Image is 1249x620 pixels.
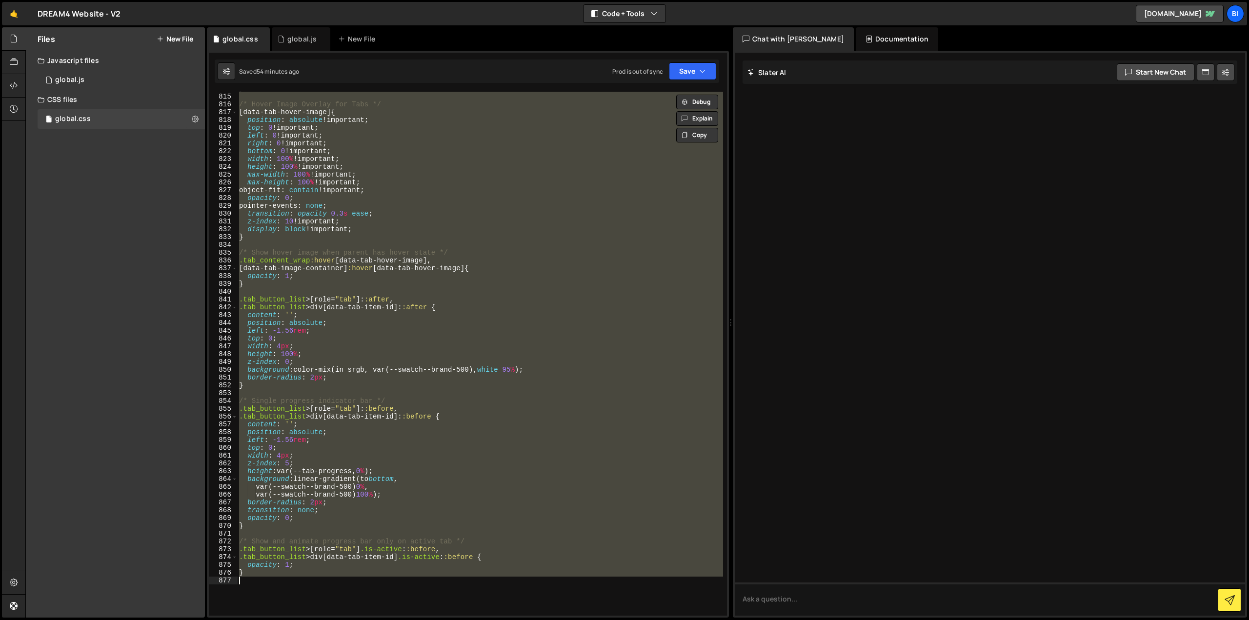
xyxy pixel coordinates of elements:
div: 835 [209,249,238,257]
div: 869 [209,514,238,522]
div: 858 [209,428,238,436]
div: Javascript files [26,51,205,70]
div: Documentation [856,27,938,51]
a: 🤙 [2,2,26,25]
div: Saved [239,67,299,76]
div: 874 [209,553,238,561]
div: 868 [209,506,238,514]
div: 840 [209,288,238,296]
div: 817 [209,108,238,116]
div: 877 [209,577,238,584]
div: 853 [209,389,238,397]
div: 850 [209,366,238,374]
div: 841 [209,296,238,303]
div: 870 [209,522,238,530]
button: New File [157,35,193,43]
div: 871 [209,530,238,538]
div: DREAM4 Website - V2 [38,8,121,20]
a: [DOMAIN_NAME] [1136,5,1224,22]
div: 825 [209,171,238,179]
div: global.js [287,34,317,44]
button: Save [669,62,716,80]
button: Start new chat [1117,63,1194,81]
div: 876 [209,569,238,577]
div: 821 [209,140,238,147]
div: 842 [209,303,238,311]
div: 859 [209,436,238,444]
div: 872 [209,538,238,545]
div: 823 [209,155,238,163]
div: 837 [209,264,238,272]
div: 862 [209,460,238,467]
div: CSS files [26,90,205,109]
div: Chat with [PERSON_NAME] [733,27,854,51]
div: 843 [209,311,238,319]
div: 849 [209,358,238,366]
div: 860 [209,444,238,452]
div: 844 [209,319,238,327]
div: 822 [209,147,238,155]
div: 864 [209,475,238,483]
div: 863 [209,467,238,475]
div: 836 [209,257,238,264]
div: 856 [209,413,238,420]
div: 855 [209,405,238,413]
div: 826 [209,179,238,186]
div: 845 [209,327,238,335]
div: 838 [209,272,238,280]
div: 861 [209,452,238,460]
div: 846 [209,335,238,342]
div: 816 [209,100,238,108]
div: 818 [209,116,238,124]
div: Prod is out of sync [612,67,663,76]
div: New File [338,34,379,44]
div: 17250/47734.js [38,70,205,90]
h2: Slater AI [747,68,786,77]
div: global.css [222,34,258,44]
div: 832 [209,225,238,233]
div: 828 [209,194,238,202]
button: Copy [676,128,718,142]
div: global.css [55,115,91,123]
button: Explain [676,111,718,126]
div: 833 [209,233,238,241]
div: 865 [209,483,238,491]
div: 819 [209,124,238,132]
div: 848 [209,350,238,358]
div: 857 [209,420,238,428]
div: 839 [209,280,238,288]
div: 867 [209,499,238,506]
h2: Files [38,34,55,44]
div: 54 minutes ago [257,67,299,76]
a: Bi [1227,5,1244,22]
div: 834 [209,241,238,249]
div: 851 [209,374,238,381]
div: 852 [209,381,238,389]
div: 866 [209,491,238,499]
div: 875 [209,561,238,569]
button: Debug [676,95,718,109]
div: 873 [209,545,238,553]
div: global.js [55,76,84,84]
div: 829 [209,202,238,210]
button: Code + Tools [584,5,665,22]
div: 831 [209,218,238,225]
div: 815 [209,93,238,100]
div: 847 [209,342,238,350]
div: 824 [209,163,238,171]
div: 854 [209,397,238,405]
div: 830 [209,210,238,218]
div: 827 [209,186,238,194]
div: 820 [209,132,238,140]
div: 17250/47735.css [38,109,208,129]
